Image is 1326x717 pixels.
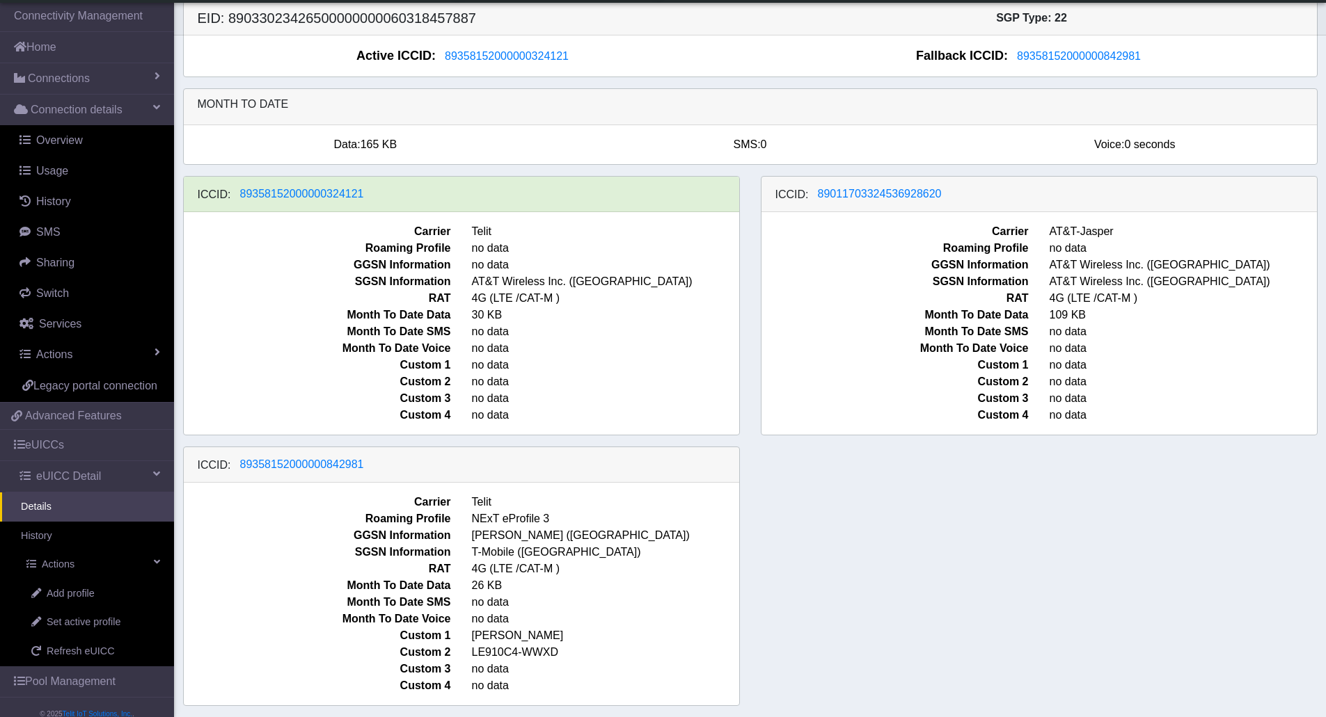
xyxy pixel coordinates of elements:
span: eUICC Detail [36,468,101,485]
span: Carrier [173,494,461,510]
span: Telit [461,494,750,510]
span: no data [461,594,750,611]
span: Custom 2 [173,373,461,390]
span: SMS: [733,138,760,150]
span: 89358152000000324121 [445,50,569,62]
span: Custom 1 [173,627,461,644]
span: Custom 4 [751,407,1039,424]
span: 0 [761,138,767,150]
span: no data [461,390,750,407]
span: no data [461,357,750,373]
span: Roaming Profile [173,240,461,257]
span: Month To Date Data [751,307,1039,323]
span: Connections [28,70,90,87]
a: Switch [6,278,174,309]
button: 89011703324536928620 [809,185,951,203]
span: Carrier [173,223,461,240]
span: Month To Date SMS [173,594,461,611]
span: no data [461,661,750,677]
span: no data [461,373,750,390]
span: no data [461,257,750,273]
a: SMS [6,217,174,248]
span: 89358152000000324121 [240,188,364,200]
button: 89358152000000324121 [436,47,578,65]
span: no data [461,677,750,694]
a: Set active profile [10,608,174,637]
span: no data [461,611,750,627]
span: AT&T Wireless Inc. ([GEOGRAPHIC_DATA]) [461,273,750,290]
span: GGSN Information [751,257,1039,273]
span: 165 KB [361,138,397,150]
span: SGP Type: 22 [996,12,1067,24]
h6: ICCID: [775,188,809,201]
h6: Month to date [198,97,1303,111]
span: Custom 1 [173,357,461,373]
span: SGSN Information [751,273,1039,290]
a: Actions [6,339,174,370]
span: RAT [751,290,1039,307]
span: Month To Date Voice [173,611,461,627]
span: Legacy portal connection [33,380,157,392]
span: Month To Date Data [173,307,461,323]
span: SMS [36,226,61,238]
span: RAT [173,561,461,577]
span: Switch [36,287,69,299]
span: History [36,195,71,207]
span: Custom 1 [751,357,1039,373]
span: no data [461,240,750,257]
span: SGSN Information [173,273,461,290]
span: SGSN Information [173,544,461,561]
span: no data [461,323,750,340]
span: Usage [36,165,68,177]
span: Connection details [31,102,123,118]
span: no data [461,340,750,357]
span: LE910C4-WWXD [461,644,750,661]
a: eUICC Detail [6,461,174,492]
span: 4G (LTE /CAT-M ) [461,561,750,577]
span: [PERSON_NAME] ([GEOGRAPHIC_DATA]) [461,527,750,544]
span: 89358152000000842981 [1017,50,1141,62]
span: Advanced Features [25,408,122,424]
span: Telit [461,223,750,240]
a: Refresh eUICC [10,637,174,666]
span: Actions [36,348,72,360]
span: Overview [36,134,83,146]
span: Services [39,318,81,330]
span: 0 seconds [1124,138,1175,150]
span: 30 KB [461,307,750,323]
button: 89358152000000842981 [231,456,373,474]
span: Roaming Profile [751,240,1039,257]
span: 89011703324536928620 [818,188,942,200]
span: GGSN Information [173,527,461,544]
span: Add profile [47,586,95,602]
span: Refresh eUICC [47,644,115,659]
span: [PERSON_NAME] [461,627,750,644]
span: 4G (LTE /CAT-M ) [461,290,750,307]
span: Set active profile [47,615,120,630]
span: Custom 3 [751,390,1039,407]
span: Month To Date SMS [751,323,1039,340]
span: Data: [333,138,360,150]
span: Custom 3 [173,661,461,677]
span: Custom 4 [173,677,461,694]
span: Custom 3 [173,390,461,407]
span: Voice: [1094,138,1125,150]
a: Sharing [6,248,174,278]
span: Fallback ICCID: [916,47,1008,65]
span: 26 KB [461,577,750,594]
a: Usage [6,156,174,186]
button: 89358152000000324121 [231,185,373,203]
span: Month To Date SMS [173,323,461,340]
span: Month To Date Data [173,577,461,594]
span: Roaming Profile [173,510,461,527]
span: Carrier [751,223,1039,240]
a: Services [6,309,174,339]
h6: ICCID: [198,188,231,201]
span: Custom 2 [173,644,461,661]
span: GGSN Information [173,257,461,273]
span: T-Mobile ([GEOGRAPHIC_DATA]) [461,544,750,561]
span: 89358152000000842981 [240,458,364,470]
span: Custom 2 [751,373,1039,390]
button: 89358152000000842981 [1008,47,1150,65]
h6: ICCID: [198,458,231,472]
